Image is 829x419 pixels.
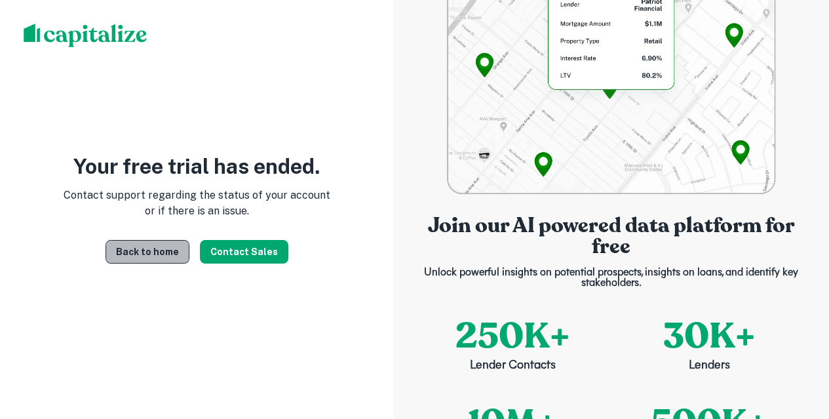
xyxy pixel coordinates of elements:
p: Your free trial has ended. [73,156,320,177]
iframe: Chat Widget [763,314,829,377]
p: 250K+ [455,309,570,363]
img: capitalize-logo.png [24,24,147,47]
p: 30K+ [663,309,756,363]
p: Lender Contacts [470,357,556,375]
p: Unlock powerful insights on potential prospects, insights on loans, and identify key stakeholders. [415,268,808,289]
a: Back to home [106,240,189,264]
p: Join our AI powered data platform for free [415,215,808,257]
button: Contact Sales [200,240,288,264]
p: Lenders [689,357,730,375]
p: Contact support regarding the status of your account or if there is an issue. [63,188,330,219]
